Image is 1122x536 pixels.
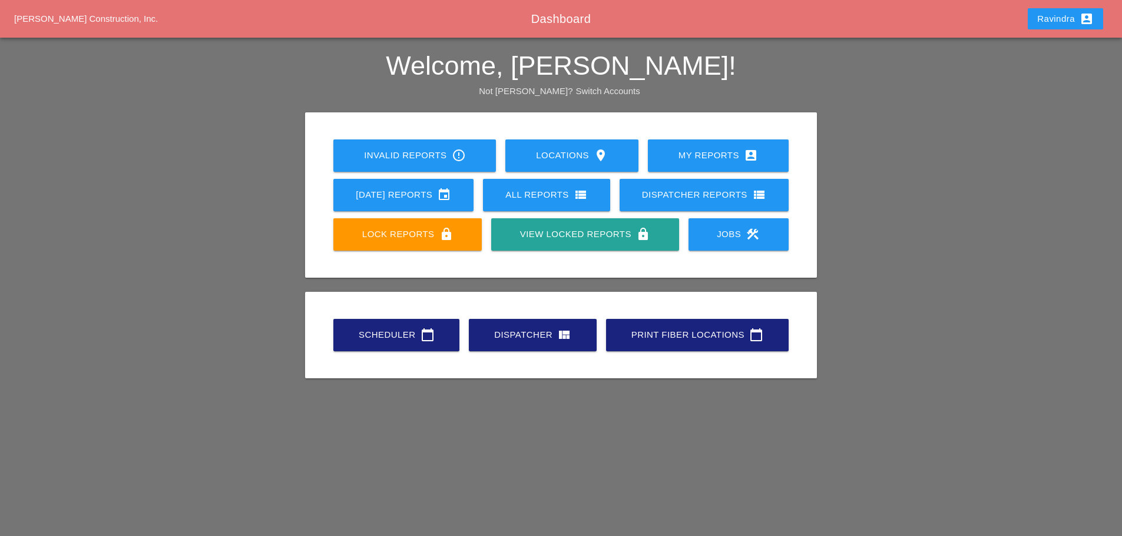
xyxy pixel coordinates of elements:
span: Not [PERSON_NAME]? [479,86,572,96]
div: Locations [524,148,619,162]
i: view_list [752,188,766,202]
a: Dispatcher Reports [620,179,789,211]
div: Ravindra [1037,12,1094,26]
a: Locations [505,139,638,172]
div: Dispatcher Reports [638,188,770,202]
a: Jobs [689,218,789,251]
a: Print Fiber Locations [606,319,789,351]
div: Print Fiber Locations [625,328,770,342]
i: construction [746,227,760,241]
i: view_list [574,188,588,202]
div: Invalid Reports [352,148,477,162]
div: [DATE] Reports [352,188,455,202]
div: Scheduler [352,328,441,342]
a: My Reports [648,139,789,172]
i: event [437,188,451,202]
a: Invalid Reports [333,139,496,172]
i: location_on [594,148,608,162]
i: error_outline [452,148,466,162]
a: [DATE] Reports [333,179,474,211]
div: Lock Reports [352,227,463,241]
i: view_quilt [557,328,571,342]
div: My Reports [667,148,770,162]
i: calendar_today [421,328,435,342]
div: All Reports [502,188,591,202]
i: account_box [744,148,758,162]
a: [PERSON_NAME] Construction, Inc. [14,14,158,24]
a: Lock Reports [333,218,482,251]
div: View Locked Reports [510,227,660,241]
div: Jobs [707,227,770,241]
div: Dispatcher [488,328,578,342]
i: lock [439,227,454,241]
button: Ravindra [1028,8,1103,29]
a: All Reports [483,179,610,211]
i: account_box [1080,12,1094,26]
a: Dispatcher [469,319,597,351]
i: calendar_today [749,328,763,342]
a: View Locked Reports [491,218,679,251]
span: Dashboard [531,12,591,25]
i: lock [636,227,650,241]
a: Switch Accounts [576,86,640,96]
a: Scheduler [333,319,459,351]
